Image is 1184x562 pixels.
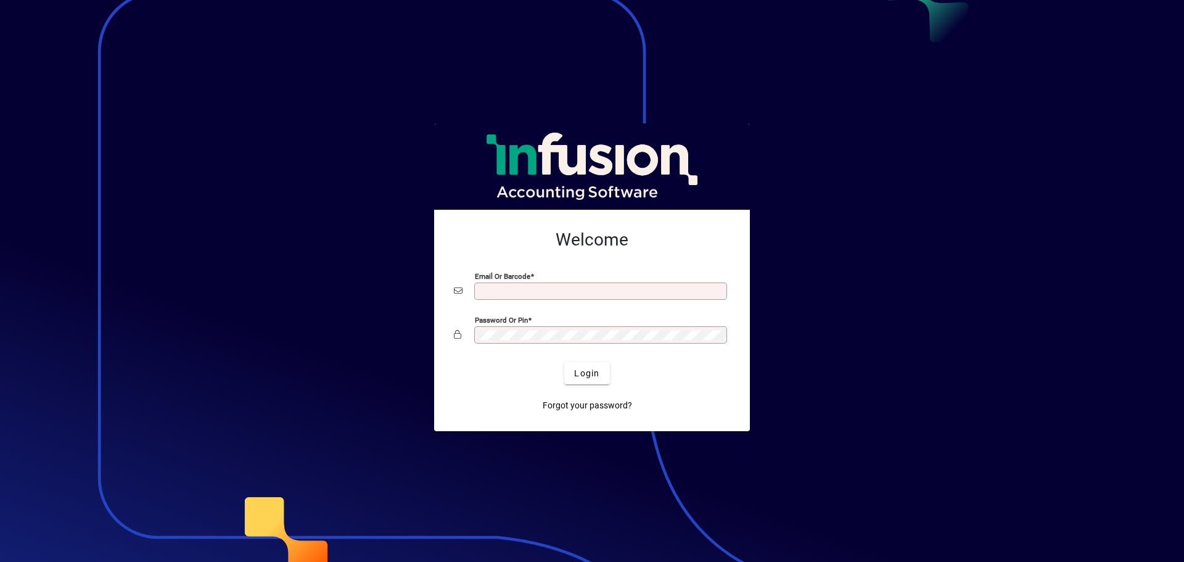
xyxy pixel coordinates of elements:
[454,229,730,250] h2: Welcome
[543,399,632,412] span: Forgot your password?
[538,394,637,416] a: Forgot your password?
[475,272,530,281] mat-label: Email or Barcode
[574,367,599,380] span: Login
[564,362,609,384] button: Login
[475,316,528,324] mat-label: Password or Pin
